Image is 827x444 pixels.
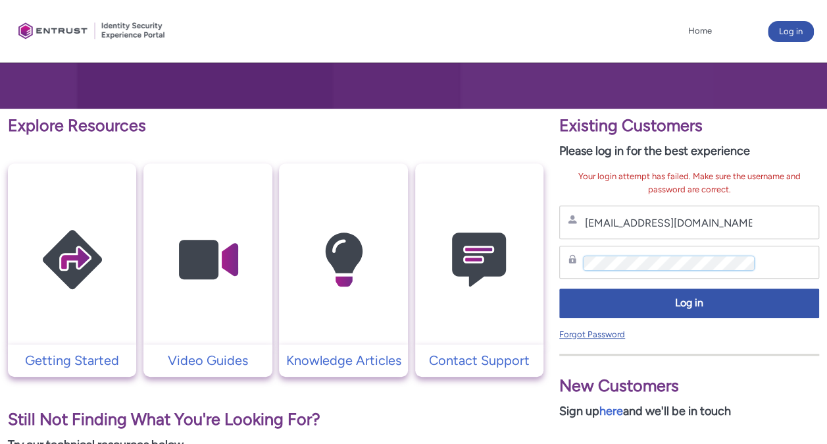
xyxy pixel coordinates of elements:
[8,350,136,370] a: Getting Started
[145,189,270,331] img: Video Guides
[559,170,819,196] div: Your login attempt has failed. Make sure the username and password are correct.
[599,404,623,418] a: here
[559,289,819,318] button: Log in
[559,142,819,160] p: Please log in for the best experience
[584,216,753,230] input: Username
[279,350,407,370] a: Knowledge Articles
[150,350,265,370] p: Video Guides
[415,350,543,370] a: Contact Support
[559,402,819,420] p: Sign up and we'll be in touch
[768,21,814,42] button: Log in
[559,374,819,399] p: New Customers
[281,189,406,331] img: Knowledge Articles
[143,350,272,370] a: Video Guides
[568,296,811,311] span: Log in
[14,350,130,370] p: Getting Started
[685,21,715,41] a: Home
[559,329,625,339] a: Forgot Password
[10,189,135,331] img: Getting Started
[422,350,537,370] p: Contact Support
[286,350,401,370] p: Knowledge Articles
[559,113,819,138] p: Existing Customers
[416,189,541,331] img: Contact Support
[8,113,543,138] p: Explore Resources
[8,407,543,432] p: Still Not Finding What You're Looking For?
